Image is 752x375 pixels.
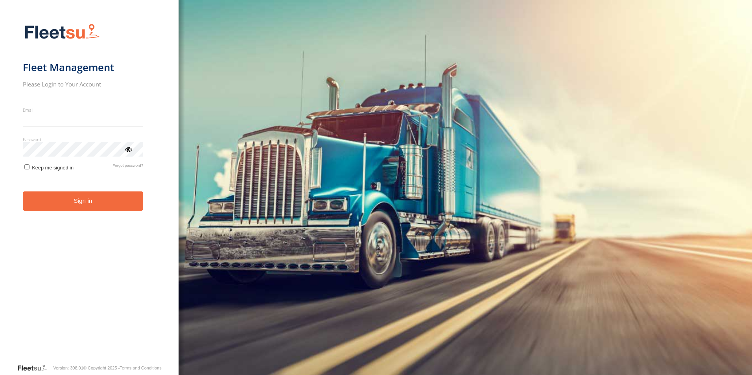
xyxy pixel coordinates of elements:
form: main [23,19,156,363]
div: Version: 308.01 [53,366,83,370]
label: Password [23,136,144,142]
button: Sign in [23,191,144,211]
label: Email [23,107,144,113]
a: Visit our Website [17,364,53,372]
a: Forgot password? [112,163,143,171]
h2: Please Login to Your Account [23,80,144,88]
h1: Fleet Management [23,61,144,74]
input: Keep me signed in [24,164,29,169]
span: Keep me signed in [32,165,74,171]
div: ViewPassword [124,145,132,153]
img: Fleetsu [23,22,101,42]
a: Terms and Conditions [120,366,161,370]
div: © Copyright 2025 - [83,366,162,370]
